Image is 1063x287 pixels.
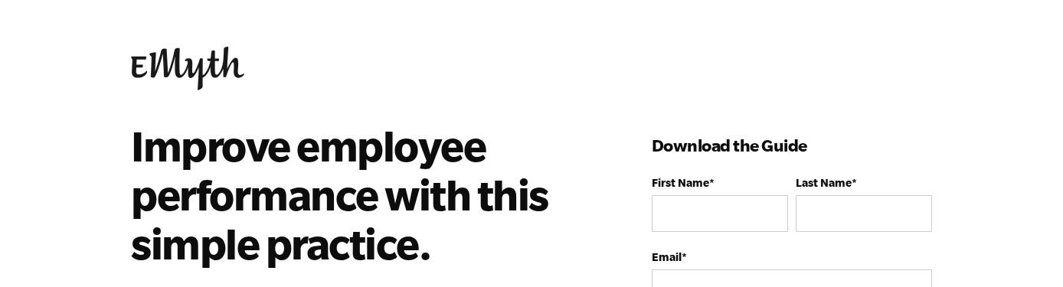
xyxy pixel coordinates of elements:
span: Email [652,250,682,263]
span: First Name [652,176,709,189]
img: EMyth [131,47,244,90]
h3: Download the Guide [652,133,932,158]
span: Last Name [796,176,852,189]
h2: Improve employee performance with this simple practice. [131,121,584,268]
iframe: Chat Widget [986,214,1063,287]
